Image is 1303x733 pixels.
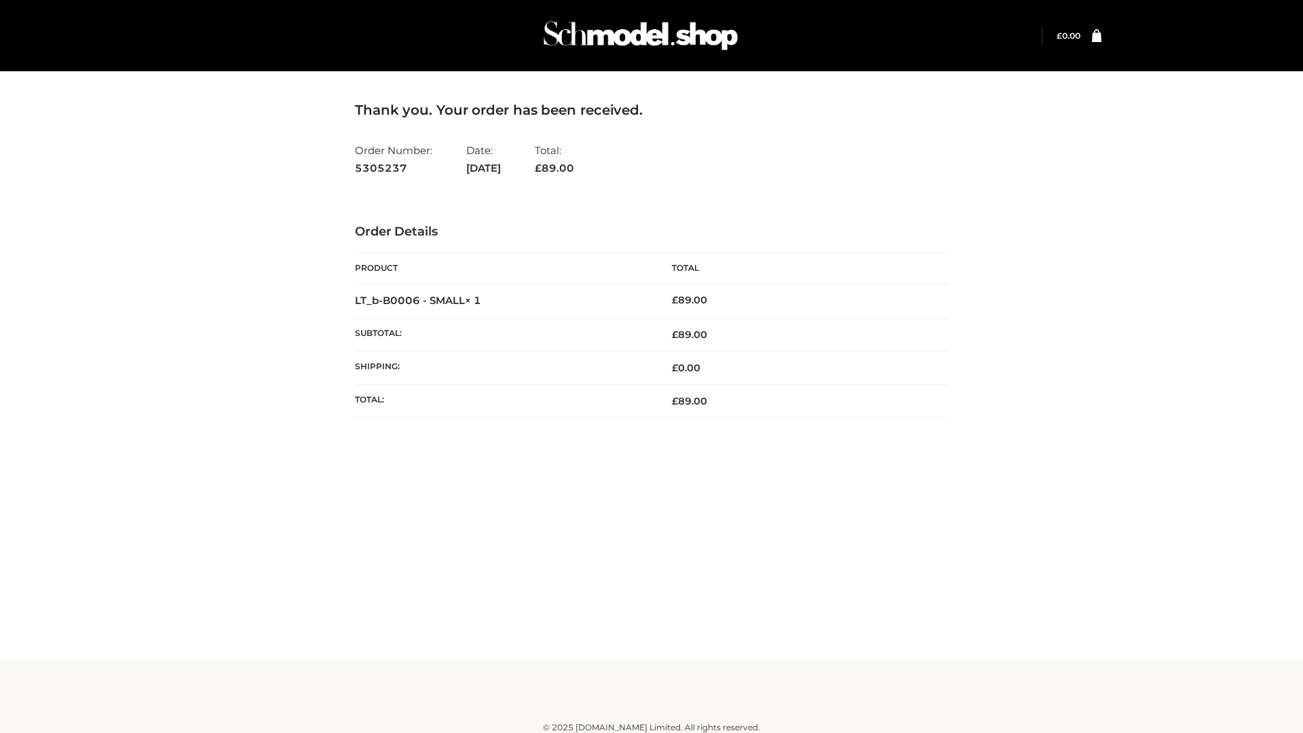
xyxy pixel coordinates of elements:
strong: [DATE] [466,159,501,177]
h3: Order Details [355,225,948,240]
th: Total [651,253,948,284]
span: 89.00 [672,395,707,407]
img: Schmodel Admin 964 [539,9,742,62]
a: £0.00 [1057,31,1080,41]
th: Shipping: [355,352,651,385]
span: 89.00 [535,162,574,174]
th: Subtotal: [355,318,651,351]
span: £ [672,362,678,374]
span: 89.00 [672,328,707,341]
strong: LT_b-B0006 - SMALL [355,294,481,307]
th: Product [355,253,651,284]
span: £ [672,395,678,407]
bdi: 0.00 [1057,31,1080,41]
bdi: 0.00 [672,362,700,374]
strong: 5305237 [355,159,432,177]
strong: × 1 [465,294,481,307]
h3: Thank you. Your order has been received. [355,102,948,118]
bdi: 89.00 [672,294,707,306]
th: Total: [355,385,651,418]
span: £ [672,328,678,341]
span: £ [1057,31,1062,41]
li: Date: [466,138,501,180]
span: £ [672,294,678,306]
li: Total: [535,138,574,180]
li: Order Number: [355,138,432,180]
span: £ [535,162,542,174]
